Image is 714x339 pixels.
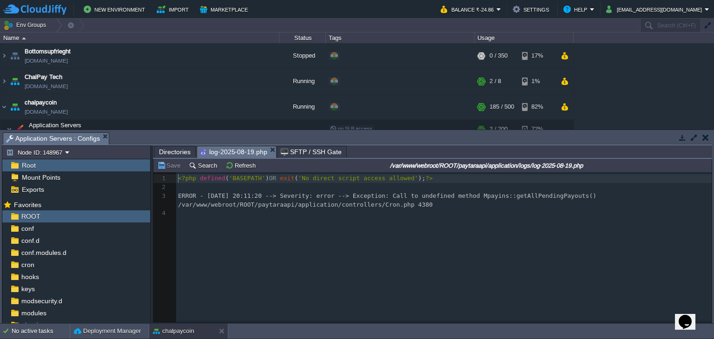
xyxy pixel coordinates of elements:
a: Application Servers [28,122,83,129]
img: AMDAwAAAACH5BAEAAAAALAAAAAABAAEAAAICRAEAOw== [8,43,21,68]
a: modules [20,309,48,317]
span: log-2025-08-19.php [200,146,267,158]
a: cron [20,261,36,269]
div: 185 / 500 [489,94,514,119]
div: 3 [153,192,168,201]
div: Status [280,33,325,43]
a: ROOT [20,212,42,221]
div: Stopped [279,43,326,68]
button: Refresh [225,161,258,169]
div: 17% [522,43,552,68]
button: [EMAIL_ADDRESS][DOMAIN_NAME] [606,4,705,15]
span: Directories [159,146,191,157]
a: ChalPay Tech [25,72,62,82]
img: AMDAwAAAACH5BAEAAAAALAAAAAABAAEAAAICRAEAOw== [0,69,8,94]
div: Name [1,33,279,43]
div: 82% [522,94,552,119]
div: Usage [475,33,573,43]
span: Application Servers [28,121,83,129]
a: Mount Points [20,173,62,182]
button: Env Groups [3,19,49,32]
span: ?> [425,175,433,182]
button: Balance ₹-24.86 [441,4,496,15]
a: conf.modules.d [20,248,68,257]
div: 2 / 200 [489,120,508,138]
div: Tags [326,33,474,43]
div: 4 [153,209,168,218]
span: ( [295,175,298,182]
span: defined [200,175,225,182]
button: chalpaycoin [153,326,194,336]
img: AMDAwAAAACH5BAEAAAAALAAAAAABAAEAAAICRAEAOw== [22,37,26,39]
button: Marketplace [200,4,251,15]
div: 72% [522,120,552,138]
img: AMDAwAAAACH5BAEAAAAALAAAAAABAAEAAAICRAEAOw== [8,94,21,119]
span: <?php [178,175,196,182]
span: ( [225,175,229,182]
span: no SLB access [330,126,372,131]
img: CloudJiffy [3,4,66,15]
div: No active tasks [12,324,70,339]
span: Application Servers : Configs [6,133,100,144]
span: SFTP / SSH Gate [281,146,342,157]
div: 2 / 8 [489,69,501,94]
button: Search [189,161,220,169]
a: chalpaycoin [25,98,57,107]
div: 1 [153,174,168,183]
span: OR [269,175,277,182]
img: AMDAwAAAACH5BAEAAAAALAAAAAABAAEAAAICRAEAOw== [13,120,26,138]
a: keys [20,285,36,293]
a: conf [20,224,35,233]
img: AMDAwAAAACH5BAEAAAAALAAAAAABAAEAAAICRAEAOw== [7,120,12,138]
div: 2 [153,183,168,192]
a: Exports [20,185,46,194]
button: Node ID: 148967 [6,148,65,156]
span: 'BASEPATH' [229,175,265,182]
div: Running [279,69,326,94]
img: AMDAwAAAACH5BAEAAAAALAAAAAABAAEAAAICRAEAOw== [8,69,21,94]
button: Save [157,161,183,169]
a: hooks [20,273,40,281]
div: 1% [522,69,552,94]
span: 'No direct script access allowed' [298,175,418,182]
a: modsecurity.d [20,297,64,305]
a: Root [20,161,37,169]
img: AMDAwAAAACH5BAEAAAAALAAAAAABAAEAAAICRAEAOw== [0,94,8,119]
div: 0 / 350 [489,43,508,68]
span: ERROR - [DATE] 20:11:20 --> Severity: error --> Exception: Call to undefined method Mpayins::getA... [178,192,600,208]
img: AMDAwAAAACH5BAEAAAAALAAAAAABAAEAAAICRAEAOw== [0,43,8,68]
button: Deployment Manager [74,326,141,336]
span: Bottomsupfrieght [25,47,71,56]
a: [DOMAIN_NAME] [25,107,68,117]
button: New Environment [84,4,148,15]
button: Import [157,4,192,15]
a: [DOMAIN_NAME] [25,82,68,91]
li: /var/www/webroot/ROOT/paytaraapi/application/logs/log-2025-08-19.php [197,146,277,157]
button: Help [563,4,590,15]
button: Settings [513,4,552,15]
a: php.d [20,321,40,329]
a: [DOMAIN_NAME] [25,56,68,65]
a: conf.d [20,236,41,245]
span: ); [418,175,426,182]
a: Favorites [12,201,43,209]
iframe: chat widget [675,302,705,330]
span: ) [265,175,269,182]
span: exit [280,175,294,182]
div: Running [279,94,326,119]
